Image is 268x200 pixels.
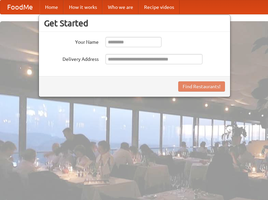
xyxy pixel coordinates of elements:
[178,81,225,92] button: Find Restaurants!
[102,0,139,14] a: Who we are
[44,54,99,63] label: Delivery Address
[0,0,40,14] a: FoodMe
[139,0,180,14] a: Recipe videos
[40,0,64,14] a: Home
[64,0,102,14] a: How it works
[44,37,99,45] label: Your Name
[44,18,225,28] h3: Get Started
